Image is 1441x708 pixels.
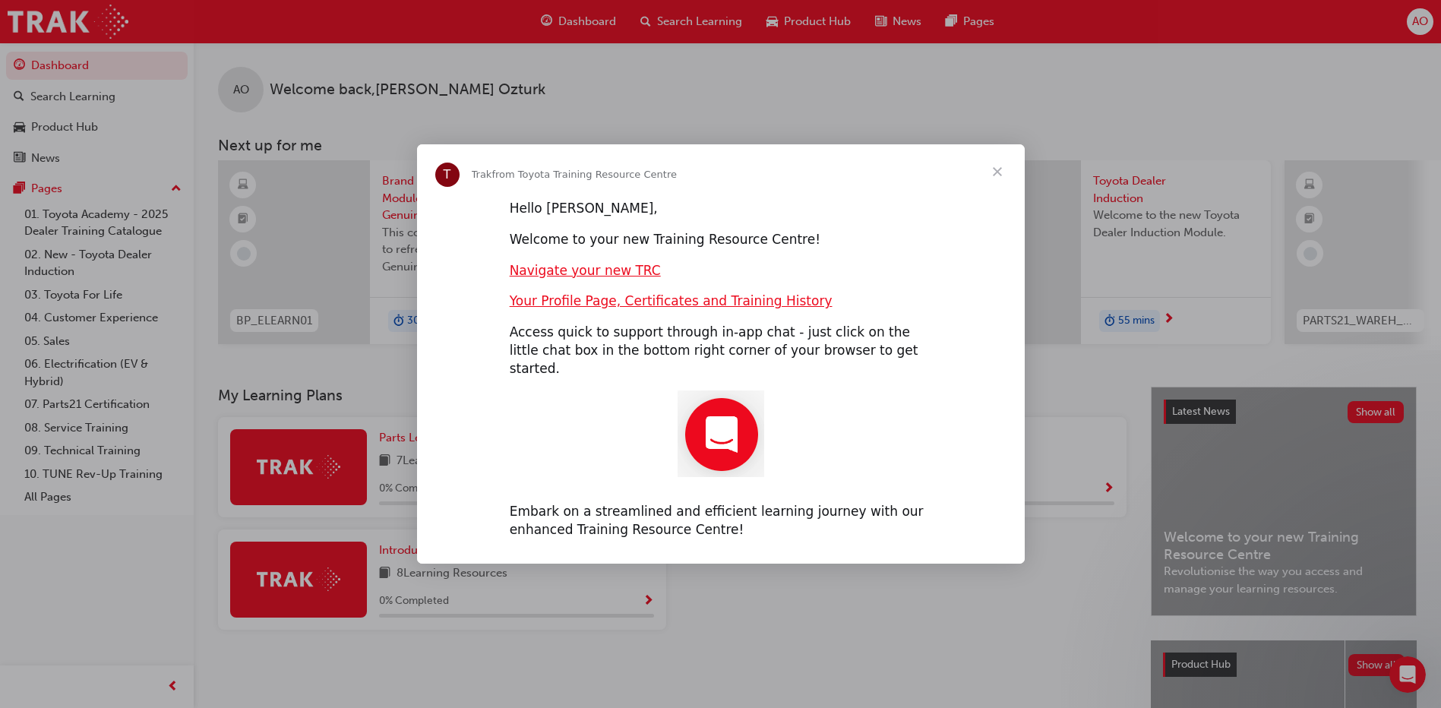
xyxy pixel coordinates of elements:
[510,200,932,218] div: Hello [PERSON_NAME],
[435,163,460,187] div: Profile image for Trak
[510,231,932,249] div: Welcome to your new Training Resource Centre!
[491,169,677,180] span: from Toyota Training Resource Centre
[472,169,492,180] span: Trak
[510,263,661,278] a: Navigate your new TRC
[510,293,833,308] a: Your Profile Page, Certificates and Training History
[510,324,932,378] div: Access quick to support through in-app chat - just click on the little chat box in the bottom rig...
[510,503,932,539] div: Embark on a streamlined and efficient learning journey with our enhanced Training Resource Centre!
[970,144,1025,199] span: Close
